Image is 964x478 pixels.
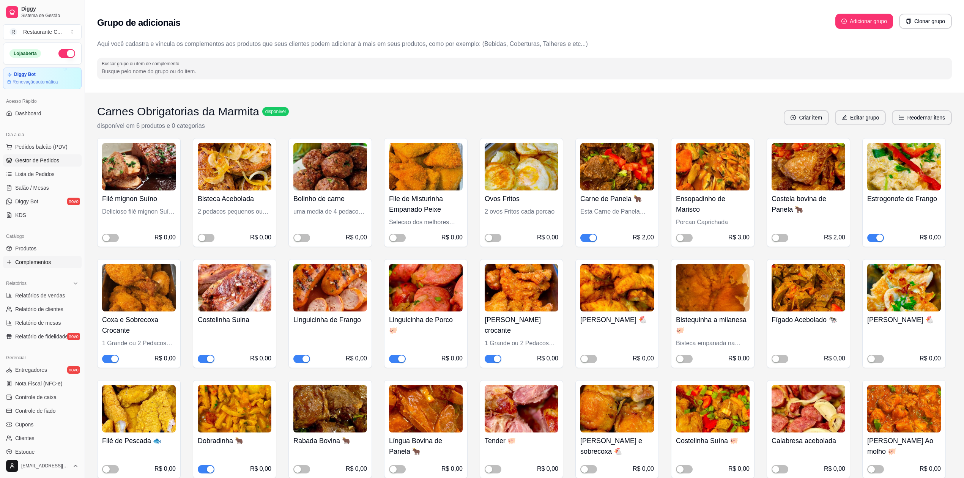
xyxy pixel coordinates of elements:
div: R$ 0,00 [633,354,654,363]
button: Select a team [3,24,82,39]
img: product-image [102,143,176,190]
div: R$ 0,00 [154,464,176,473]
a: Relatório de clientes [3,303,82,315]
img: product-image [293,264,367,311]
a: Gestor de Pedidos [3,154,82,167]
h4: Dobradinha 🐂 [198,436,271,446]
img: product-image [198,264,271,311]
span: Gestor de Pedidos [15,157,59,164]
h4: [PERSON_NAME] crocante [485,314,558,336]
div: Catálogo [3,230,82,242]
div: R$ 0,00 [441,354,463,363]
h4: Carne de Panela 🐂 [580,193,654,204]
div: R$ 0,00 [633,464,654,473]
img: product-image [580,264,654,311]
button: ordered-listReodernar itens [892,110,952,125]
div: Dia a dia [3,129,82,141]
div: R$ 3,00 [728,233,750,242]
div: Bisteca empanada na Panko [676,339,750,348]
div: R$ 0,00 [537,354,558,363]
span: Estoque [15,448,35,456]
span: Relatório de clientes [15,305,63,313]
div: R$ 0,00 [154,233,176,242]
div: Restaurante C ... [23,28,62,36]
h4: Estrogonofe de Frango [867,193,941,204]
img: product-image [198,385,271,432]
h4: Bisteca Acebolada [198,193,271,204]
button: plus-circleAdicionar grupo [835,14,893,29]
h4: Linguicinha de Porco 🐖 [389,314,463,336]
a: Diggy Botnovo [3,195,82,208]
div: R$ 0,00 [537,464,558,473]
input: Buscar grupo ou item de complemento [102,68,947,75]
div: Loja aberta [9,49,41,58]
div: R$ 2,00 [824,233,845,242]
button: Alterar Status [58,49,75,58]
h4: Filé mignon Suíno [102,193,176,204]
img: product-image [772,264,845,311]
a: Cupons [3,418,82,431]
a: Produtos [3,242,82,255]
h4: Linguicinha de Frango [293,314,367,325]
img: product-image [102,264,176,311]
span: plus-circle [841,19,847,24]
a: Relatório de fidelidadenovo [3,330,82,343]
div: R$ 0,00 [154,354,176,363]
div: R$ 0,00 [824,354,845,363]
img: product-image [580,385,654,432]
h4: Bistequinha a milanesa 🐖 [676,314,750,336]
a: Controle de fiado [3,405,82,417]
img: product-image [293,143,367,190]
div: R$ 0,00 [824,464,845,473]
div: R$ 0,00 [346,464,367,473]
button: Pedidos balcão (PDV) [3,141,82,153]
div: Porcao Caprichada [676,218,750,227]
span: Relatórios [6,280,27,286]
h4: Ovos Fritos [485,193,558,204]
img: product-image [198,143,271,190]
span: Cupons [15,421,33,428]
div: Delicioso filé mignon Suíno média de um pedaço grande ou dois menores [102,207,176,216]
h4: [PERSON_NAME] 🐔 [867,314,941,325]
h4: [PERSON_NAME] 🐔 [580,314,654,325]
h4: Língua Bovina de Panela 🐂 [389,436,463,457]
img: product-image [485,264,558,311]
img: product-image [676,385,750,432]
h4: Ensopadinho de Marisco [676,193,750,215]
button: editEditar grupo [835,110,886,125]
img: product-image [102,385,176,432]
h4: Rabada Bovina 🐂 [293,436,367,446]
span: copy [906,19,911,24]
span: [EMAIL_ADDRESS][DOMAIN_NAME] [21,463,69,469]
div: R$ 0,00 [537,233,558,242]
div: R$ 0,00 [346,233,367,242]
h4: Costelinha Suina [198,314,271,325]
a: Estoque [3,446,82,458]
a: KDS [3,209,82,221]
div: 2 ovos Fritos cada porcao [485,207,558,216]
h4: Bolinho de carne [293,193,367,204]
a: Lista de Pedidos [3,168,82,180]
img: product-image [389,385,463,432]
h4: [PERSON_NAME] e sobrecoxa 🐔 [580,436,654,457]
div: R$ 0,00 [920,233,941,242]
span: Relatório de mesas [15,319,61,327]
span: plus-circle [791,115,796,120]
div: 1 Grande ou 2 Pedacos pequenos empanado na farinha Panko [485,339,558,348]
div: R$ 0,00 [920,354,941,363]
div: R$ 0,00 [250,233,271,242]
div: R$ 0,00 [441,464,463,473]
h4: Costela bovina de Panela 🐂 [772,193,845,215]
article: Diggy Bot [14,72,36,77]
img: product-image [867,385,941,432]
h4: File de Misturinha Empanado Peixe [389,193,463,215]
a: Relatórios de vendas [3,289,82,302]
h4: Costelinha Suína 🐖 [676,436,750,446]
span: Complementos [15,258,51,266]
div: Acesso Rápido [3,95,82,107]
img: product-image [389,143,463,190]
article: Renovação automática [13,79,58,85]
span: Nota Fiscal (NFC-e) [15,380,62,387]
img: product-image [389,264,463,311]
span: Sistema de Gestão [21,13,79,19]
